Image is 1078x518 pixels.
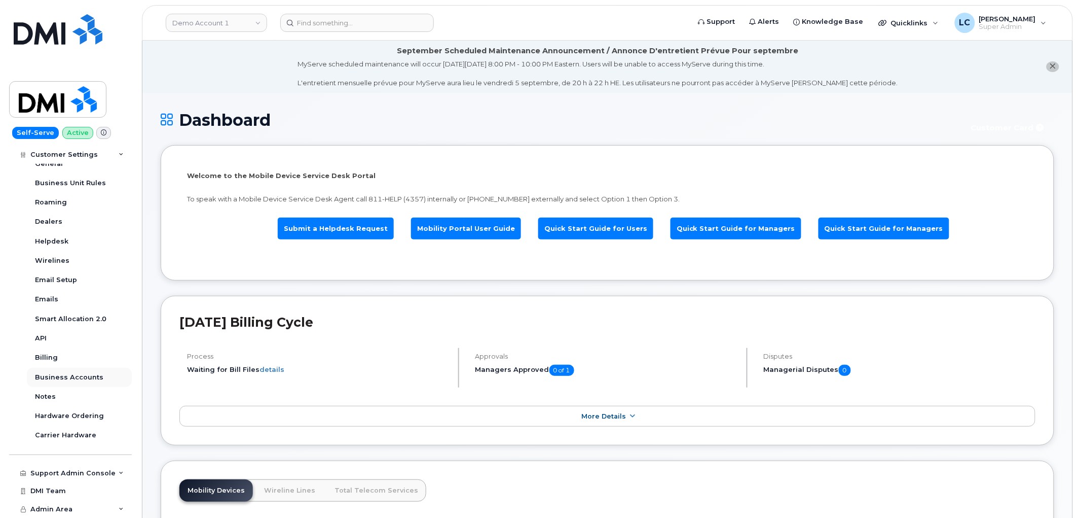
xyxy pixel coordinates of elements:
button: close notification [1047,61,1059,72]
div: September Scheduled Maintenance Announcement / Annonce D'entretient Prévue Pour septembre [397,46,799,56]
h5: Managers Approved [475,365,738,376]
h5: Managerial Disputes [764,365,1035,376]
h4: Approvals [475,353,738,360]
span: More Details [582,412,626,420]
a: Mobility Portal User Guide [411,218,521,239]
h2: [DATE] Billing Cycle [179,315,1035,330]
h1: Dashboard [161,111,958,129]
button: Customer Card [963,119,1054,137]
p: Welcome to the Mobile Device Service Desk Portal [187,171,1028,181]
a: Submit a Helpdesk Request [278,218,394,239]
h4: Disputes [764,353,1035,360]
p: To speak with a Mobile Device Service Desk Agent call 811-HELP (4357) internally or [PHONE_NUMBER... [187,194,1028,204]
a: Total Telecom Services [326,479,426,502]
a: details [259,365,284,373]
span: 0 of 1 [549,365,574,376]
h4: Process [187,353,450,360]
div: MyServe scheduled maintenance will occur [DATE][DATE] 8:00 PM - 10:00 PM Eastern. Users will be u... [298,59,898,88]
a: Wireline Lines [256,479,323,502]
a: Mobility Devices [179,479,253,502]
a: Quick Start Guide for Users [538,218,653,239]
li: Waiting for Bill Files [187,365,450,374]
span: 0 [839,365,851,376]
a: Quick Start Guide for Managers [819,218,949,239]
a: Quick Start Guide for Managers [671,218,801,239]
